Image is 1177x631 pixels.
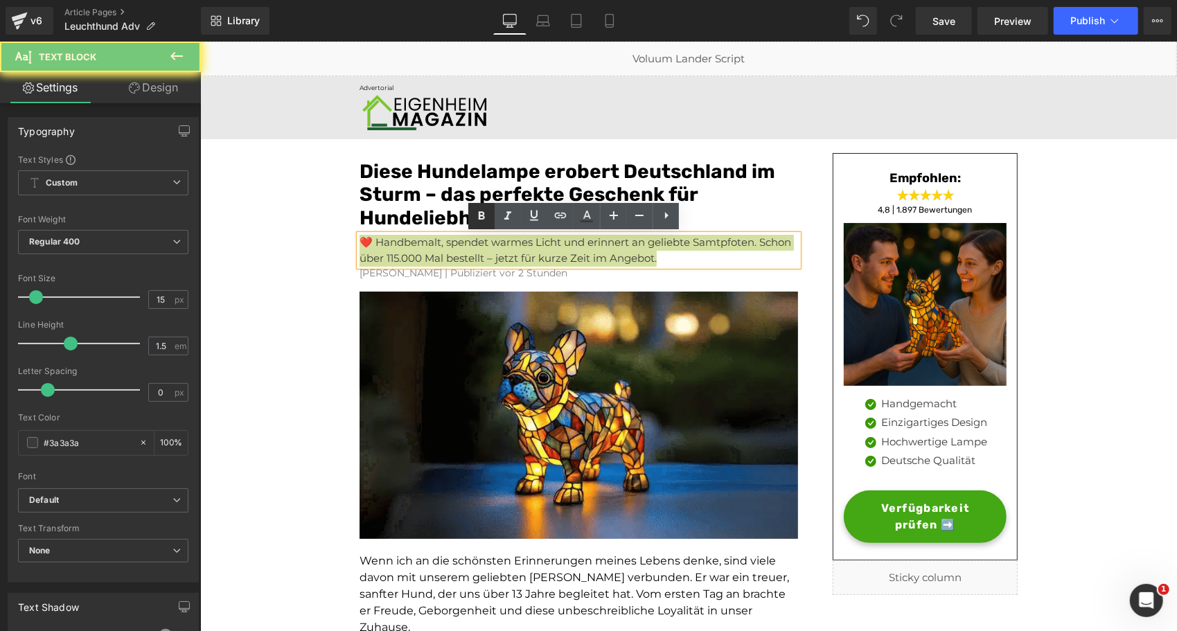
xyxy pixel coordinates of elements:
b: Regular 400 [29,236,80,247]
a: Tablet [560,7,593,35]
div: Font Weight [18,215,188,224]
span: px [175,295,186,304]
p: Deutsche Qualität [681,411,787,427]
span: Text Block [39,51,96,62]
span: Verfügbarkeit prüfen ➡️ [658,459,792,492]
a: Verfügbarkeit prüfen ➡️ [644,449,806,501]
span: Wenn ich an die schönsten Erinnerungen meines Lebens denke, sind viele davon mit unserem geliebte... [159,513,589,592]
div: Typography [18,118,75,137]
span: Advertorial [159,42,193,50]
b: None [29,545,51,556]
p: ❤️ Handbemalt, spendet warmes Licht und erinnert an geliebte Samtpfoten. Schon über 115.000 Mal b... [159,193,598,224]
span: Publish [1070,15,1105,26]
span: Library [227,15,260,27]
span: 1 [1158,584,1169,595]
a: v6 [6,7,53,35]
font: [PERSON_NAME] | Publiziert vor 2 Stunden [159,225,367,238]
a: Design [103,72,204,103]
div: Font Size [18,274,188,283]
a: Article Pages [64,7,201,18]
div: Text Shadow [18,594,79,613]
div: Text Styles [18,154,188,165]
span: 4,8 | 1.897 Bewertungen [678,163,772,173]
span: em [175,341,186,350]
p: Einzigartiges Design [681,373,787,389]
a: Preview [977,7,1048,35]
font: Diese Hundelampe erobert Deutschland im Sturm – das perfekte Geschenk für Hundeliebhaber [159,118,575,188]
a: Mobile [593,7,626,35]
h3: Empfohlen: [654,129,796,145]
div: Text Color [18,413,188,423]
i: Default [29,495,59,506]
div: Letter Spacing [18,366,188,376]
span: Save [932,14,955,28]
a: Desktop [493,7,526,35]
a: Laptop [526,7,560,35]
span: Preview [994,14,1032,28]
div: Line Height [18,320,188,330]
p: Handgemacht [681,355,787,371]
div: v6 [28,12,45,30]
button: Redo [883,7,910,35]
input: Color [44,435,132,450]
div: Font [18,472,188,481]
span: Leuchthund Adv [64,21,140,32]
div: Text Transform [18,524,188,533]
p: Hochwertige Lampe [681,393,787,409]
button: More [1144,7,1171,35]
button: Undo [849,7,877,35]
div: % [154,431,188,455]
span: px [175,388,186,397]
a: New Library [201,7,269,35]
b: Custom [46,177,78,189]
iframe: Intercom live chat [1130,584,1163,617]
button: Publish [1054,7,1138,35]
